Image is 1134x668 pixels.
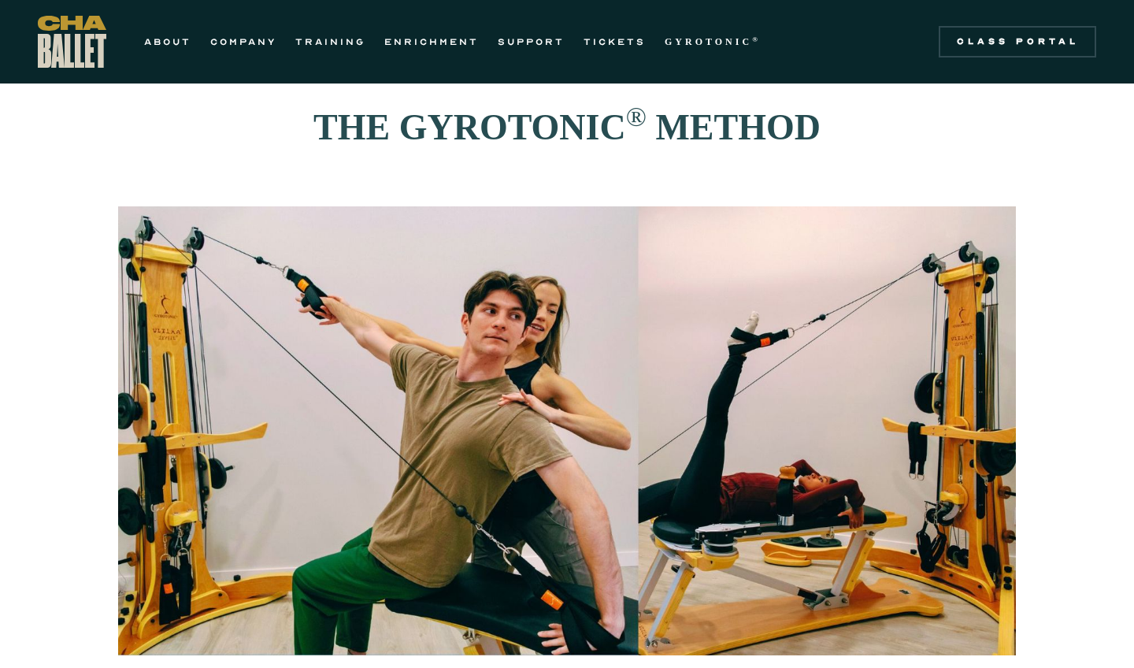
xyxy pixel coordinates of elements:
[210,32,276,51] a: COMPANY
[384,32,479,51] a: ENRICHMENT
[498,32,565,51] a: SUPPORT
[752,35,761,43] sup: ®
[313,107,626,147] strong: THE GYROTONIC
[665,36,752,47] strong: GYROTONIC
[144,32,191,51] a: ABOUT
[665,32,761,51] a: GYROTONIC®
[948,35,1087,48] div: Class Portal
[939,26,1096,58] a: Class Portal
[626,102,647,132] sup: ®
[655,107,821,147] strong: METHOD
[584,32,646,51] a: TICKETS
[38,16,106,68] a: home
[295,32,365,51] a: TRAINING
